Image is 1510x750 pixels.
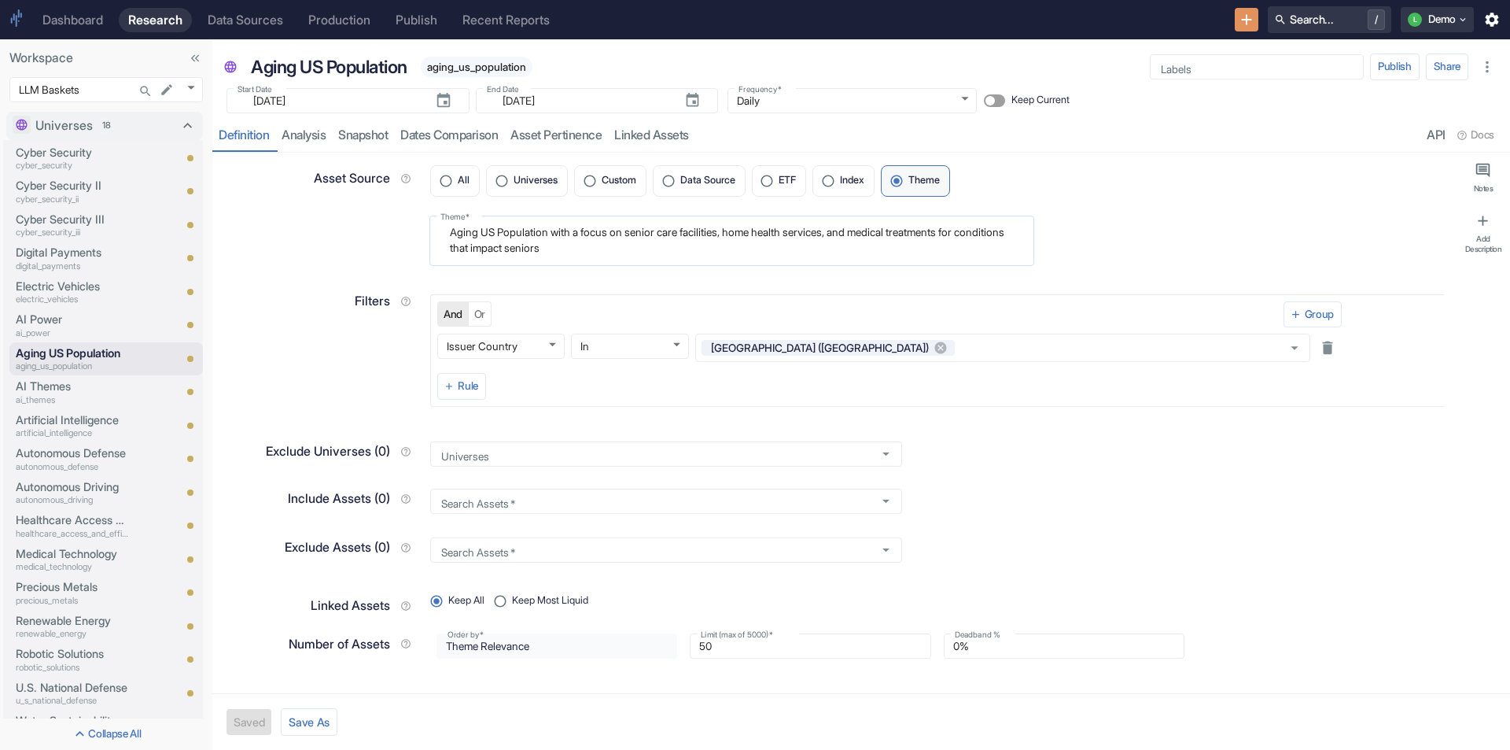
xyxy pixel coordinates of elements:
[16,360,129,373] p: aging_us_population
[16,512,129,540] a: Healthcare Access and Efficiencyhealthcare_access_and_efficiency
[35,116,93,135] p: Universes
[16,144,129,172] a: Cyber Securitycyber_security
[16,712,129,730] p: Water Sustainability
[285,538,390,557] p: Exclude Assets (0)
[16,679,129,696] p: U.S. National Defense
[16,478,129,496] p: Autonomous Driving
[97,119,116,132] span: 18
[514,175,558,186] span: Universes
[437,301,469,327] button: And
[16,211,129,228] p: Cyber Security III
[1283,301,1342,328] button: Group
[458,175,470,186] span: All
[727,88,977,113] div: Daily
[1235,8,1259,32] button: New Resource
[16,311,129,328] p: AI Power
[299,8,380,32] a: Production
[16,211,129,239] a: Cyber Security IIIcyber_security_iii
[355,292,390,311] p: Filters
[1011,93,1070,108] span: Keep Current
[33,8,112,32] a: Dashboard
[244,91,422,110] input: yyyy-mm-dd
[702,340,955,356] div: [GEOGRAPHIC_DATA] ([GEOGRAPHIC_DATA])
[16,645,129,674] a: Robotic Solutionsrobotic_solutions
[16,393,129,407] p: ai_themes
[1420,120,1452,152] a: API
[42,13,103,28] div: Dashboard
[16,594,129,608] p: precious_metals
[840,175,864,186] span: Index
[1315,335,1340,360] button: Delete rule
[16,159,129,172] p: cyber_security
[184,47,206,69] button: Collapse Sidebar
[16,378,129,406] a: AI Themesai_themes
[680,175,735,186] span: Data Source
[453,8,559,32] a: Recent Reports
[1408,13,1422,27] div: L
[16,278,129,295] p: Electric Vehicles
[311,597,390,615] p: Linked Assets
[16,244,129,272] a: Digital Paymentsdigital_payments
[16,627,129,641] p: renewable_energy
[119,8,192,32] a: Research
[386,8,447,32] a: Publish
[288,490,390,508] p: Include Assets (0)
[9,77,203,102] div: LLM Baskets
[6,112,203,140] div: Universes18
[208,13,283,28] div: Data Sources
[738,83,782,95] label: Frequency
[1426,54,1468,80] button: Share
[9,49,203,68] p: Workspace
[396,13,437,28] div: Publish
[223,61,238,77] span: Universe
[128,13,182,28] div: Research
[16,260,129,273] p: digital_payments
[275,120,332,152] a: analysis
[16,278,129,306] a: Electric Vehicleselectric_vehicles
[308,13,370,28] div: Production
[1284,338,1305,358] button: Open
[16,177,129,205] a: Cyber Security IIcyber_security_ii
[876,444,897,464] button: Open
[440,222,1023,259] textarea: Aging US Population with a focus on senior care facilities, home health services, and medical tre...
[1463,234,1504,253] div: Add Description
[16,412,129,440] a: Artificial Intelligenceartificial_intelligence
[437,373,486,400] button: Rule
[16,578,129,596] p: Precious Metals
[16,293,129,306] p: electric_vehicles
[247,50,412,85] div: Aging US Population
[16,177,129,194] p: Cyber Security II
[16,645,129,663] p: Robotic Solutions
[440,211,470,223] label: Theme
[3,722,209,747] button: Collapse All
[779,175,796,186] span: ETF
[608,120,695,152] a: Linked Assets
[16,612,129,630] p: Renewable Energy
[16,527,129,541] p: healthcare_access_and_efficiency
[16,694,129,708] p: u_s_national_defense
[16,478,129,507] a: Autonomous Drivingautonomous_driving
[238,83,272,95] label: Start Date
[1370,54,1420,80] button: Publish
[16,545,129,574] a: Medical Technologymedical_technology
[16,445,129,462] p: Autonomous Defense
[1268,6,1391,33] button: Search.../
[16,345,129,373] a: Aging US Populationaging_us_population
[16,345,129,362] p: Aging US Population
[16,679,129,708] a: U.S. National Defenseu_s_national_defense
[16,244,129,261] p: Digital Payments
[16,578,129,607] a: Precious Metalsprecious_metals
[16,612,129,641] a: Renewable Energyrenewable_energy
[908,175,940,186] span: Theme
[462,13,550,28] div: Recent Reports
[436,634,677,659] div: Theme Relevance
[447,629,484,641] label: Order by
[504,120,608,152] a: Asset Pertinence
[16,712,129,741] a: Water Sustainabilitywater_sustainability
[156,79,178,101] button: edit
[16,560,129,574] p: medical_technology
[493,91,672,110] input: yyyy-mm-dd
[1460,156,1507,200] button: Notes
[571,334,689,359] div: In
[16,378,129,395] p: AI Themes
